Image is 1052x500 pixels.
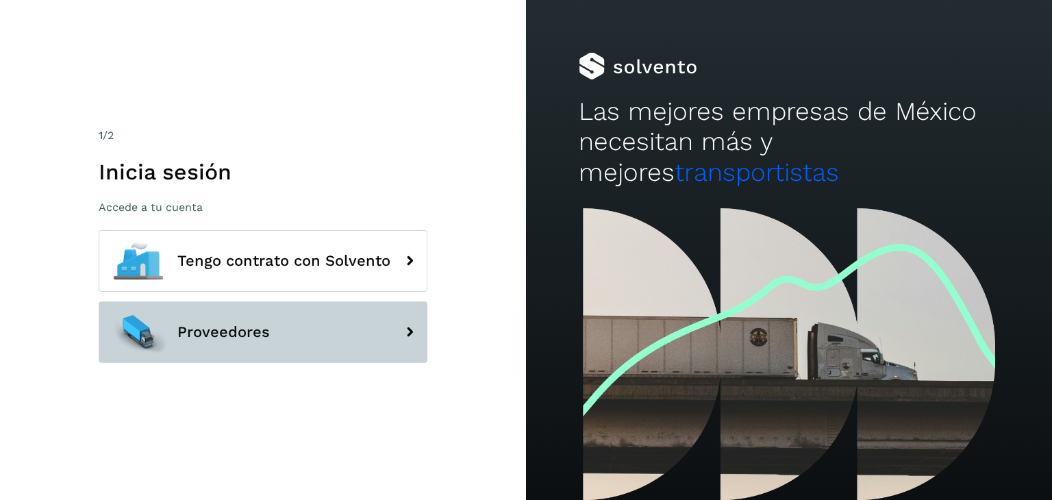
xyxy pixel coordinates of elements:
h1: Inicia sesión [99,159,427,185]
span: Proveedores [177,324,270,340]
h2: Las mejores empresas de México necesitan más y mejores [579,97,999,188]
div: /2 [99,127,427,144]
span: transportistas [675,158,839,187]
p: Accede a tu cuenta [99,201,427,214]
span: 1 [99,129,103,142]
button: Proveedores [99,301,427,363]
button: Tengo contrato con Solvento [99,230,427,292]
span: Tengo contrato con Solvento [177,253,390,269]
